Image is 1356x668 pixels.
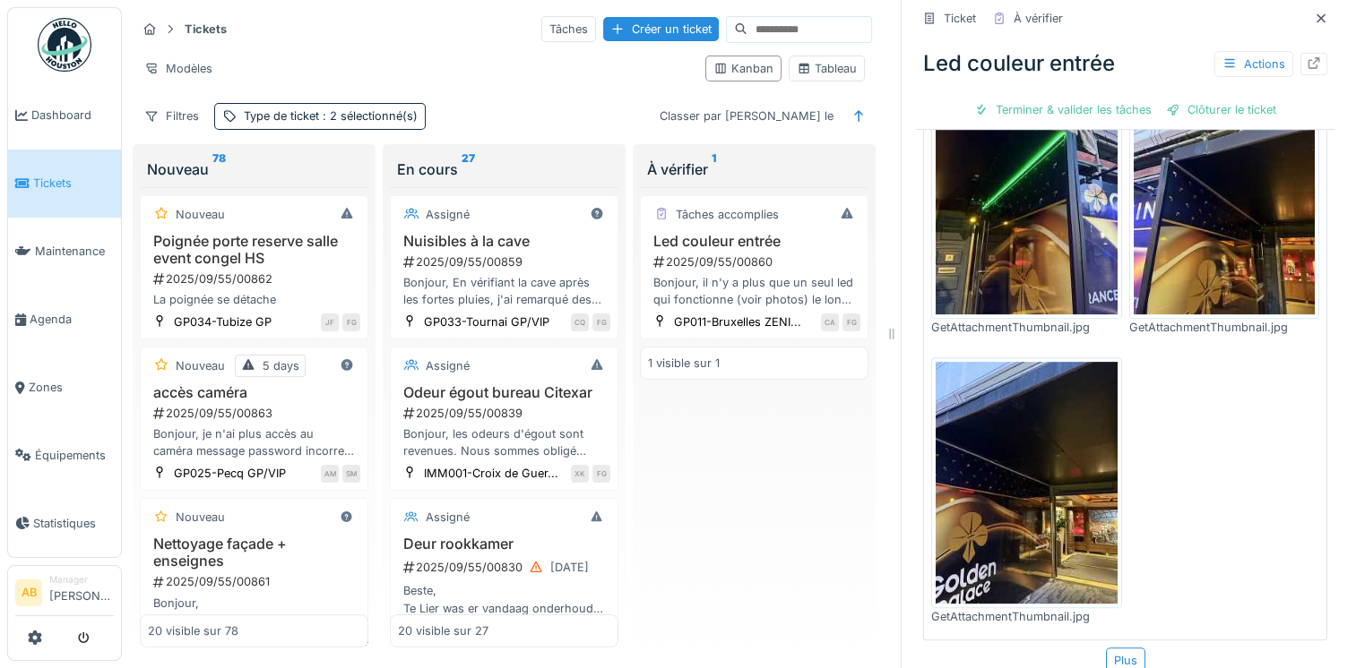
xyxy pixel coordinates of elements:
div: Ticket [944,10,976,27]
div: Modèles [136,56,220,81]
div: Nouveau [176,357,225,374]
span: Dashboard [31,107,114,124]
div: GetAttachmentThumbnail.jpg [931,608,1122,625]
span: Équipements [35,447,114,464]
div: Créer un ticket [603,17,719,41]
div: Classer par [PERSON_NAME] le [652,103,842,129]
div: Bonjour, je n'ai plus accès au caméra message password incorrect , serait-il possible de le modif... [148,425,360,459]
div: CA [821,313,839,331]
div: GP025-Pecq GP/VIP [174,465,286,482]
div: IMM001-Croix de Guer... [424,465,558,482]
h3: Deur rookkamer [398,535,610,552]
a: Statistiques [8,489,121,557]
div: Bonjour, En vérifiant la cave après les fortes pluies, j'ai remarqué des excréments de nuisibles.... [398,274,610,308]
div: La poignée se détache [148,291,360,308]
div: Actions [1214,51,1293,77]
strong: Tickets [177,21,234,38]
div: Bonjour, Serait il possible de prévoir svp passage de la société qui nettoie la façade et les ens... [148,595,360,629]
div: Bonjour, les odeurs d'égout sont revenues. Nous sommes obligé d'ouvrir les deux portes, et rajout... [398,425,610,459]
span: Tickets [33,175,114,192]
div: Filtres [136,103,207,129]
a: Zones [8,354,121,422]
div: 2025/09/55/00863 [151,405,360,422]
div: Kanban [713,60,773,77]
img: 3y7kv55ligcu2cbo29dmg1k83bhh [936,73,1118,314]
div: Tâches [541,16,596,42]
div: Manager [49,573,114,587]
div: 20 visible sur 27 [398,622,488,639]
span: Zones [29,379,114,396]
div: Tableau [797,60,857,77]
div: À vérifier [647,158,861,180]
div: Tâches accomplies [676,206,779,223]
div: GP033-Tournai GP/VIP [424,313,549,330]
h3: Nuisibles à la cave [398,233,610,250]
div: 20 visible sur 78 [148,622,238,639]
div: FG [842,313,860,331]
span: Statistiques [33,515,114,532]
a: Dashboard [8,81,121,150]
div: FG [342,313,360,331]
sup: 27 [462,158,475,180]
div: Terminer & valider les tâches [967,98,1159,122]
div: 2025/09/55/00859 [402,253,610,270]
div: GP011-Bruxelles ZENI... [674,313,801,330]
div: Assigné [426,509,470,526]
div: Assigné [426,206,470,223]
div: Clôturer le ticket [1159,98,1283,122]
div: À vérifier [1014,10,1063,27]
a: Équipements [8,421,121,489]
a: Maintenance [8,218,121,286]
div: Nouveau [147,158,361,180]
div: En cours [397,158,611,180]
div: GP034-Tubize GP [174,313,272,330]
sup: 78 [212,158,226,180]
div: 2025/09/55/00862 [151,270,360,287]
div: Nouveau [176,206,225,223]
div: AM [321,465,339,483]
div: [DATE] [550,559,589,576]
div: FG [592,465,610,483]
h3: Led couleur entrée [648,233,860,250]
div: 2025/09/55/00839 [402,405,610,422]
img: qotjlcqzzxggavngurhvev7llqpz [936,362,1118,604]
div: XK [571,465,589,483]
img: Badge_color-CXgf-gQk.svg [38,18,91,72]
div: Bonjour, il n'y a plus que un seul led qui fonctionne (voir photos) le long des entrée [648,274,860,308]
a: Agenda [8,286,121,354]
sup: 1 [712,158,716,180]
div: Beste, Te Lier was er vandaag onderhoud te Lier en momenteel sluit de rookdeur niet meer van zelf. [398,582,610,616]
div: GetAttachmentThumbnail.jpg [1129,319,1320,336]
h3: Odeur égout bureau Citexar [398,384,610,401]
span: Maintenance [35,243,114,260]
h3: Poignée porte reserve salle event congel HS [148,233,360,267]
span: : 2 sélectionné(s) [319,109,418,123]
div: SM [342,465,360,483]
h3: Nettoyage façade + enseignes [148,535,360,570]
div: Nouveau [176,509,225,526]
div: 5 days [263,357,299,374]
li: [PERSON_NAME] [49,573,114,612]
div: 2025/09/55/00830 [402,556,610,578]
div: Type de ticket [244,107,418,124]
div: CQ [571,313,589,331]
a: AB Manager[PERSON_NAME] [15,573,114,616]
div: 2025/09/55/00860 [652,253,860,270]
div: GetAttachmentThumbnail.jpg [931,319,1122,336]
div: 1 visible sur 1 [648,355,720,372]
img: jxecpdu89524rd6xatx8idgqu1sh [1134,73,1316,314]
div: JF [321,313,339,331]
div: Assigné [426,357,470,374]
span: Agenda [30,311,114,328]
div: Led couleur entrée [916,40,1334,87]
li: AB [15,579,42,606]
a: Tickets [8,150,121,218]
div: 2025/09/55/00861 [151,573,360,590]
div: FG [592,313,610,331]
h3: accès caméra [148,384,360,401]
